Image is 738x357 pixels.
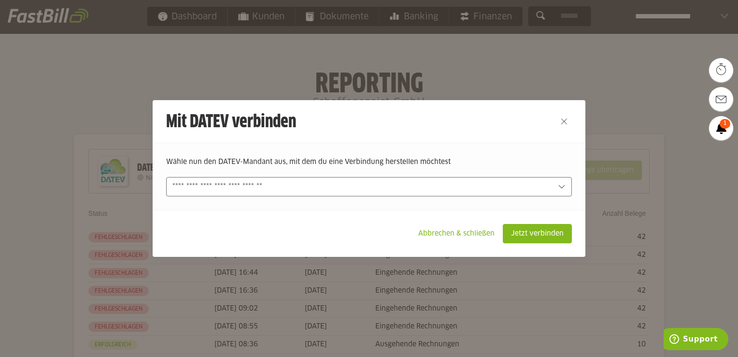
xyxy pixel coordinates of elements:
[709,116,733,140] a: 1
[503,224,572,243] sl-button: Jetzt verbinden
[720,119,730,129] span: 1
[664,328,728,352] iframe: Öffnet ein Widget, in dem Sie weitere Informationen finden
[410,224,503,243] sl-button: Abbrechen & schließen
[166,157,572,167] p: Wähle nun den DATEV-Mandant aus, mit dem du eine Verbindung herstellen möchtest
